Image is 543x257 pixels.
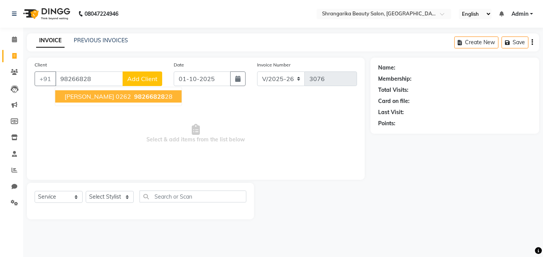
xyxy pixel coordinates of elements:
[139,191,246,202] input: Search or Scan
[174,61,184,68] label: Date
[85,3,118,25] b: 08047224946
[55,71,123,86] input: Search by Name/Mobile/Email/Code
[127,75,158,83] span: Add Client
[378,75,412,83] div: Membership:
[134,93,165,100] span: 98266828
[378,108,404,116] div: Last Visit:
[257,61,291,68] label: Invoice Number
[378,86,408,94] div: Total Visits:
[35,71,56,86] button: +91
[36,34,65,48] a: INVOICE
[65,93,131,100] span: [PERSON_NAME] 0262
[20,3,72,25] img: logo
[378,97,410,105] div: Card on file:
[74,37,128,44] a: PREVIOUS INVOICES
[35,61,47,68] label: Client
[123,71,162,86] button: Add Client
[454,36,498,48] button: Create New
[133,93,173,100] ngb-highlight: 28
[378,64,395,72] div: Name:
[378,119,395,128] div: Points:
[501,36,528,48] button: Save
[511,10,528,18] span: Admin
[35,95,357,172] span: Select & add items from the list below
